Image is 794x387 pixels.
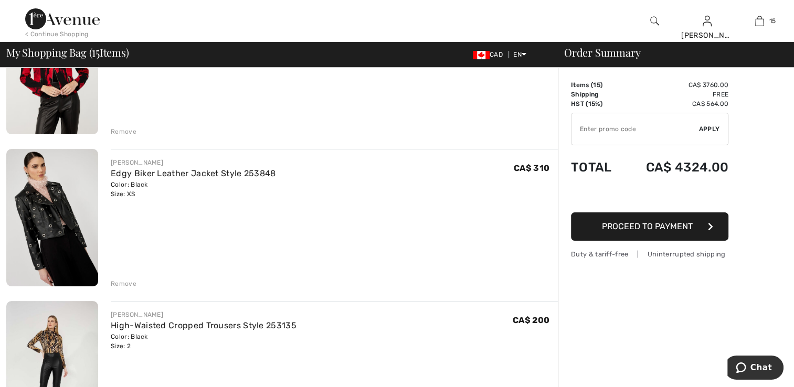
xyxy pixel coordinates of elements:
[513,51,526,58] span: EN
[25,29,89,39] div: < Continue Shopping
[623,99,728,109] td: CA$ 564.00
[552,47,788,58] div: Order Summary
[602,221,693,231] span: Proceed to Payment
[571,212,728,241] button: Proceed to Payment
[571,149,623,185] td: Total
[571,99,623,109] td: HST (15%)
[571,249,728,259] div: Duty & tariff-free | Uninterrupted shipping
[473,51,507,58] span: CAD
[755,15,764,27] img: My Bag
[514,163,549,173] span: CA$ 310
[92,45,100,58] span: 15
[727,356,784,382] iframe: Opens a widget where you can chat to one of our agents
[593,81,600,89] span: 15
[623,149,728,185] td: CA$ 4324.00
[571,113,699,145] input: Promo code
[623,80,728,90] td: CA$ 3760.00
[650,15,659,27] img: search the website
[699,124,720,134] span: Apply
[571,90,623,99] td: Shipping
[734,15,785,27] a: 15
[703,15,712,27] img: My Info
[6,47,129,58] span: My Shopping Bag ( Items)
[473,51,490,59] img: Canadian Dollar
[25,8,100,29] img: 1ère Avenue
[111,168,276,178] a: Edgy Biker Leather Jacket Style 253848
[571,185,728,209] iframe: PayPal-paypal
[111,320,297,330] a: High-Waisted Cropped Trousers Style 253135
[111,180,276,199] div: Color: Black Size: XS
[513,315,549,325] span: CA$ 200
[703,16,712,26] a: Sign In
[111,332,297,351] div: Color: Black Size: 2
[571,80,623,90] td: Items ( )
[111,310,297,319] div: [PERSON_NAME]
[681,30,733,41] div: [PERSON_NAME]
[6,149,98,287] img: Edgy Biker Leather Jacket Style 253848
[769,16,776,26] span: 15
[623,90,728,99] td: Free
[111,279,136,288] div: Remove
[111,127,136,136] div: Remove
[111,158,276,167] div: [PERSON_NAME]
